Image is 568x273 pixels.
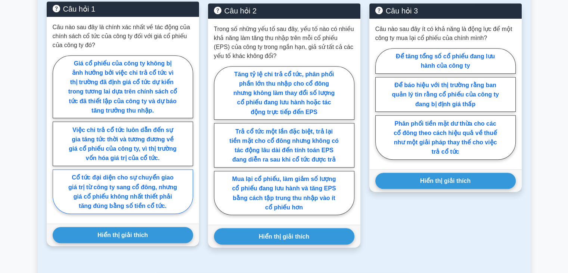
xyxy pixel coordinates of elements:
[69,127,176,161] font: Việc chi trả cổ tức luôn dẫn đến sự gia tăng tức thời và tương đương về giá cổ phiếu của công ty,...
[229,128,338,162] font: Trả cổ tức một lần đặc biệt, trả lại tiền mặt cho cổ đông nhưng không có tác động lâu dài đến tín...
[394,120,497,154] font: Phân phối tiền mặt dư thừa cho các cổ đông theo cách hiệu quả về thuế như một giải pháp thay thế ...
[375,26,512,41] font: Câu nào sau đây ít có khả năng là động lực để một công ty mua lại cổ phiếu của chính mình?
[68,174,177,209] font: Cổ tức đại diện cho sự chuyển giao giá trị từ công ty sang cổ đông, nhưng giá cổ phiếu không nhất...
[259,233,309,240] font: Hiển thị giải thích
[63,5,96,13] font: Câu hỏi 1
[68,60,177,114] font: Giá cổ phiếu của công ty không bị ảnh hưởng bởi việc chi trả cổ tức vì thị trường đã định giá cổ ...
[214,26,354,59] font: Trong số những yếu tố sau đây, yếu tố nào có nhiều khả năng làm tăng thu nhập trên mỗi cổ phiếu (...
[392,82,499,107] font: Để báo hiệu với thị trường rằng ban quản lý tin rằng cổ phiếu của công ty đang bị định giá thấp
[214,228,354,244] button: Hiển thị giải thích
[233,71,335,115] font: Tăng tỷ lệ chi trả cổ tức, phân phối phần lớn thu nhập cho cổ đông nhưng không làm thay đổi số lư...
[375,173,516,189] button: Hiển thị giải thích
[396,53,495,69] font: Để tăng tổng số cổ phiếu đang lưu hành của công ty
[420,178,471,184] font: Hiển thị giải thích
[224,7,257,15] font: Câu hỏi 2
[53,24,190,48] font: Câu nào sau đây là chính xác nhất về tác động của chính sách cổ tức của công ty đối với giá cổ ph...
[97,232,148,238] font: Hiển thị giải thích
[232,176,336,210] font: Mua lại cổ phiếu, làm giảm số lượng cổ phiếu đang lưu hành và tăng EPS bằng cách tập trung thu nh...
[386,7,418,15] font: Câu hỏi 3
[53,227,193,243] button: Hiển thị giải thích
